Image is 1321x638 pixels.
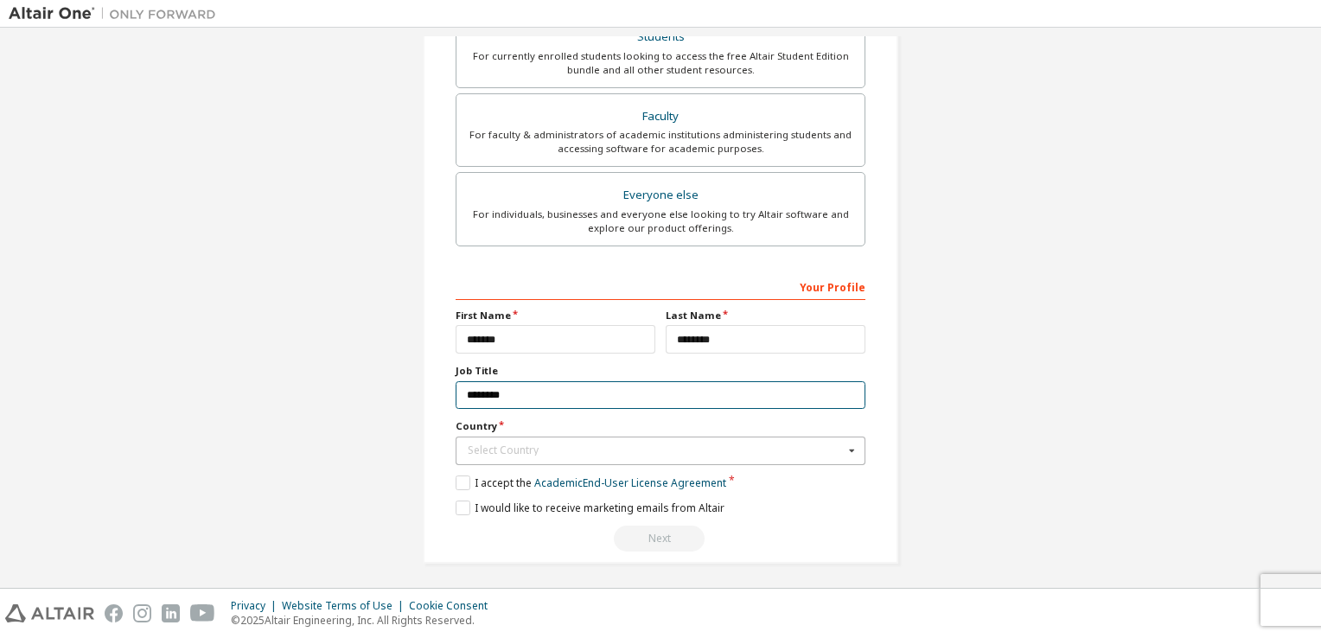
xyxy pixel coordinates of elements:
img: linkedin.svg [162,604,180,622]
div: Read and acccept EULA to continue [456,526,865,552]
div: Website Terms of Use [282,599,409,613]
img: facebook.svg [105,604,123,622]
a: Academic End-User License Agreement [534,475,726,490]
label: First Name [456,309,655,322]
label: I accept the [456,475,726,490]
div: For faculty & administrators of academic institutions administering students and accessing softwa... [467,128,854,156]
div: Faculty [467,105,854,129]
div: Cookie Consent [409,599,498,613]
div: Students [467,25,854,49]
label: I would like to receive marketing emails from Altair [456,501,724,515]
p: © 2025 Altair Engineering, Inc. All Rights Reserved. [231,613,498,628]
label: Country [456,419,865,433]
div: For individuals, businesses and everyone else looking to try Altair software and explore our prod... [467,207,854,235]
div: Privacy [231,599,282,613]
div: Your Profile [456,272,865,300]
div: For currently enrolled students looking to access the free Altair Student Edition bundle and all ... [467,49,854,77]
img: Altair One [9,5,225,22]
div: Select Country [468,445,844,456]
div: Everyone else [467,183,854,207]
label: Job Title [456,364,865,378]
img: instagram.svg [133,604,151,622]
img: altair_logo.svg [5,604,94,622]
img: youtube.svg [190,604,215,622]
label: Last Name [666,309,865,322]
